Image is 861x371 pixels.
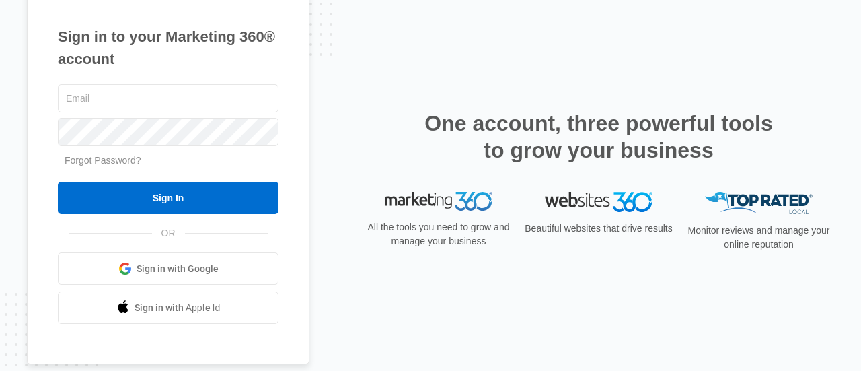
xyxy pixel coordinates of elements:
[137,262,219,276] span: Sign in with Google
[420,110,777,164] h2: One account, three powerful tools to grow your business
[152,226,185,240] span: OR
[58,182,278,214] input: Sign In
[65,155,141,166] a: Forgot Password?
[523,222,674,236] p: Beautiful websites that drive results
[683,224,834,252] p: Monitor reviews and manage your online reputation
[58,292,278,324] a: Sign in with Apple Id
[135,301,221,315] span: Sign in with Apple Id
[705,192,813,214] img: Top Rated Local
[58,84,278,112] input: Email
[545,192,652,211] img: Websites 360
[363,220,514,248] p: All the tools you need to grow and manage your business
[58,26,278,70] h1: Sign in to your Marketing 360® account
[58,252,278,285] a: Sign in with Google
[385,192,492,211] img: Marketing 360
